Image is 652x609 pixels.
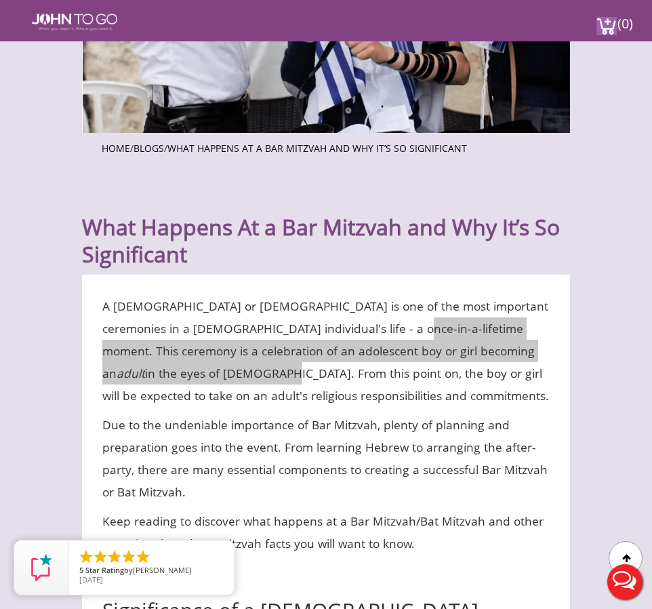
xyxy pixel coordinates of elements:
li:  [78,549,94,565]
li:  [92,549,108,565]
ul: / / [102,138,550,155]
p: A [DEMOGRAPHIC_DATA] or [DEMOGRAPHIC_DATA] is one of the most important ceremonies in a [DEMOGRAP... [102,295,550,407]
img: Review Rating [28,554,55,581]
a: Blogs [134,142,164,155]
span: Star Rating [85,565,124,575]
li:  [135,549,151,565]
span: 5 [79,565,83,575]
li:  [121,549,137,565]
a: What Happens At a Bar Mitzvah and Why It’s So Significant [167,142,467,155]
em: adult [117,365,145,381]
img: JOHN to go [32,14,118,31]
a: Home [102,142,130,155]
span: [DATE] [79,574,103,585]
span: by [79,566,224,576]
h1: What Happens At a Bar Mitzvah and Why It’s So Significant [82,181,570,268]
li:  [106,549,123,565]
span: (0) [617,3,633,33]
button: Live Chat [598,555,652,609]
span: [PERSON_NAME] [133,565,192,575]
img: cart a [596,17,617,35]
p: Due to the undeniable importance of Bar Mitzvah, plenty of planning and preparation goes into the... [102,414,550,503]
p: Keep reading to discover what happens at a Bar Mitzvah/Bat Mitzvah and other Bar Mitzvah and Bat ... [102,510,550,555]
